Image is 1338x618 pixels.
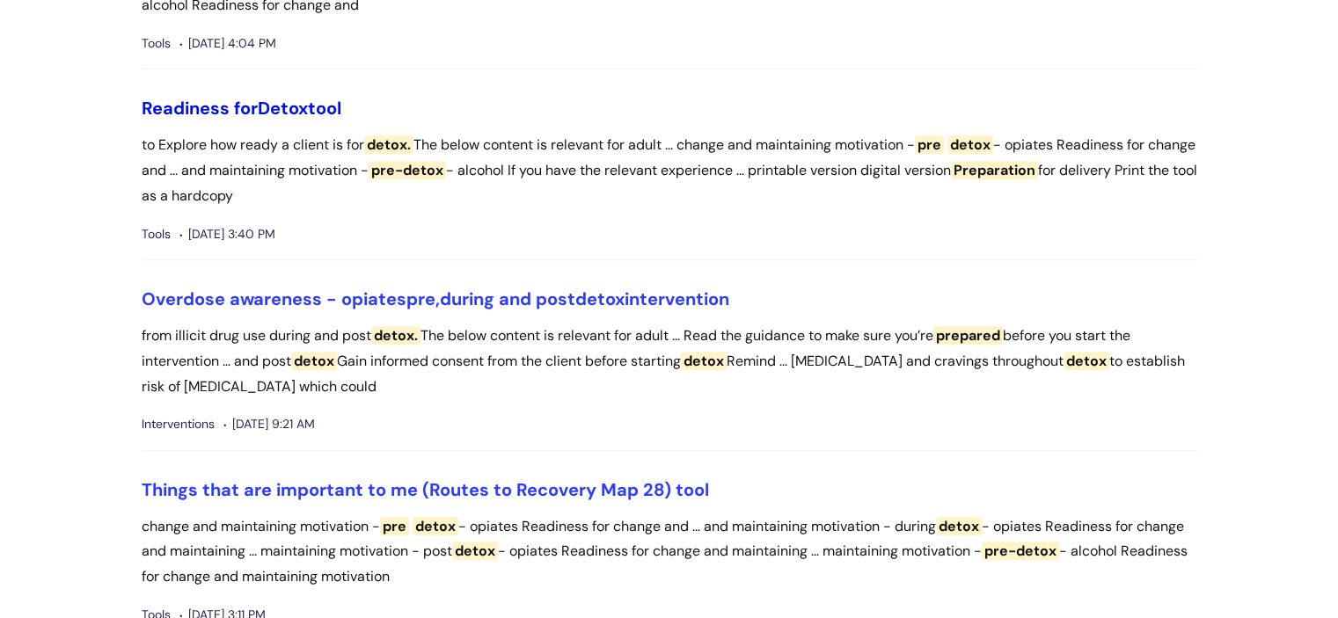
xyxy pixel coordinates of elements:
span: pre [915,135,944,154]
span: detox [936,517,982,535]
span: pre-detox [982,542,1059,560]
span: detox [1064,352,1109,370]
span: detox [575,287,625,310]
p: change and maintaining motivation - - opiates Readiness for change and ... and maintaining motiva... [142,514,1197,590]
a: Things that are important to me (Routes to Recovery Map 28) tool [142,478,709,501]
p: from illicit drug use during and post The below content is relevant for adult ... Read the guidan... [142,324,1197,399]
span: pre [380,517,409,535]
p: to Explore how ready a client is for The below content is relevant for adult ... change and maint... [142,133,1197,208]
span: detox [413,517,458,535]
span: [DATE] 4:04 PM [179,33,276,55]
span: [DATE] 3:40 PM [179,223,275,245]
a: Readiness forDetoxtool [142,97,341,120]
a: Overdose awareness - opiatespre,during and postdetoxintervention [142,287,729,310]
span: detox [452,542,498,560]
span: Preparation [951,161,1038,179]
span: detox. [371,326,420,345]
span: Detox [258,97,308,120]
span: prepared [933,326,1003,345]
span: [DATE] 9:21 AM [223,413,315,435]
span: detox [291,352,337,370]
span: detox [947,135,993,154]
span: detox. [364,135,413,154]
span: detox [681,352,727,370]
span: Interventions [142,413,215,435]
span: pre-detox [369,161,446,179]
span: Tools [142,223,171,245]
span: pre, [406,287,440,310]
span: Tools [142,33,171,55]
